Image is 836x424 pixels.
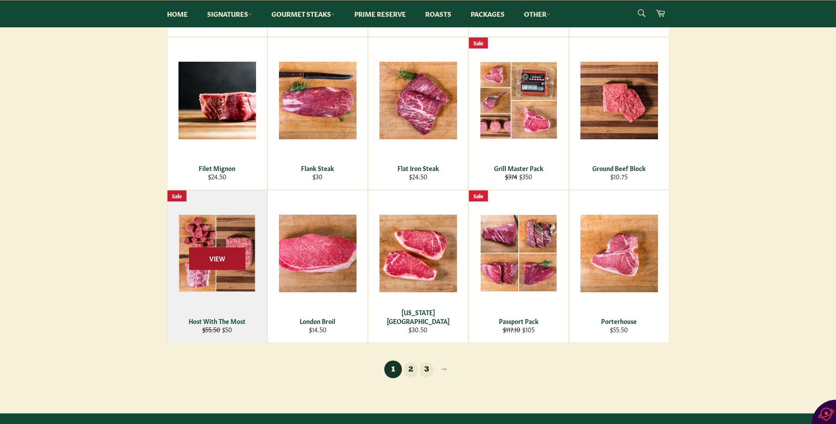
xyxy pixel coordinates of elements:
span: 1 [384,361,402,378]
a: Flat Iron Steak Flat Iron Steak $24.50 [368,37,468,190]
div: [US_STATE][GEOGRAPHIC_DATA] [374,308,462,325]
div: $350 [474,172,563,181]
div: Ground Beef Block [575,164,663,172]
div: $10.75 [575,172,663,181]
a: Other [515,0,559,27]
div: Grill Master Pack [474,164,563,172]
a: Roasts [416,0,460,27]
a: Flank Steak Flank Steak $30 [268,37,368,190]
div: Flat Iron Steak [374,164,462,172]
img: Passport Pack [480,214,557,292]
div: Passport Pack [474,317,563,325]
div: Flank Steak [273,164,362,172]
div: Host With The Most [173,317,261,325]
a: Home [158,0,197,27]
img: New York Strip [379,215,457,292]
div: Filet Mignon [173,164,261,172]
a: Host With The Most Host With The Most $55.50 $50 View [167,190,268,343]
a: Gourmet Steaks [263,0,344,27]
div: Sale [469,37,488,48]
a: Filet Mignon Filet Mignon $24.50 [167,37,268,190]
a: 3 [420,362,434,378]
img: London Broil [279,215,357,292]
s: $47.50 [604,19,622,28]
div: $24.50 [173,172,261,181]
div: $14.50 [273,325,362,334]
a: Porterhouse Porterhouse $55.50 [569,190,669,343]
img: Filet Mignon [178,62,256,139]
img: Ground Beef Block [580,62,658,139]
s: $117.10 [503,325,520,334]
div: Sale [469,190,488,201]
div: $105 [474,325,563,334]
div: Porterhouse [575,317,663,325]
a: Passport Pack Passport Pack $117.10 $105 [468,190,569,343]
div: London Broil [273,317,362,325]
img: Flank Steak [279,62,357,139]
a: Signatures [198,0,261,27]
a: 2 [404,362,418,378]
a: → [435,362,452,378]
a: Prime Reserve [346,0,415,27]
div: $55.50 [575,325,663,334]
img: Flat Iron Steak [379,62,457,139]
img: Porterhouse [580,215,658,292]
a: New York Strip [US_STATE][GEOGRAPHIC_DATA] $30.50 [368,190,468,343]
a: London Broil London Broil $14.50 [268,190,368,343]
img: Grill Master Pack [480,61,557,139]
a: Ground Beef Block Ground Beef Block $10.75 [569,37,669,190]
a: Packages [462,0,513,27]
span: View [189,247,245,270]
div: $30.50 [374,325,462,334]
div: $30 [273,172,362,181]
s: $374 [505,172,517,181]
div: $24.50 [374,172,462,181]
a: Grill Master Pack Grill Master Pack $374 $350 [468,37,569,190]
